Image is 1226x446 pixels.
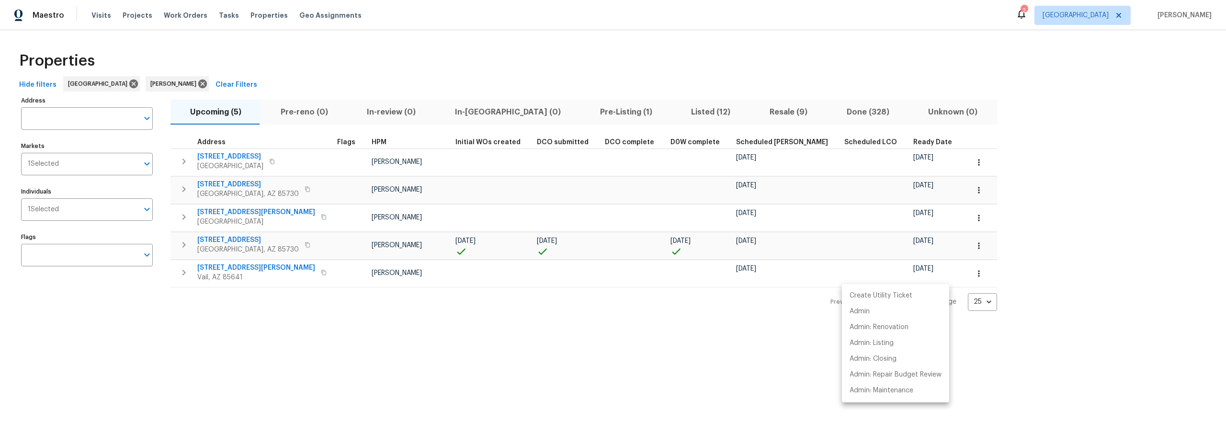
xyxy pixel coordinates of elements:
[850,338,894,348] p: Admin: Listing
[850,370,942,380] p: Admin: Repair Budget Review
[850,386,913,396] p: Admin: Maintenance
[850,307,870,317] p: Admin
[850,291,912,301] p: Create Utility Ticket
[850,322,908,332] p: Admin: Renovation
[850,354,897,364] p: Admin: Closing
